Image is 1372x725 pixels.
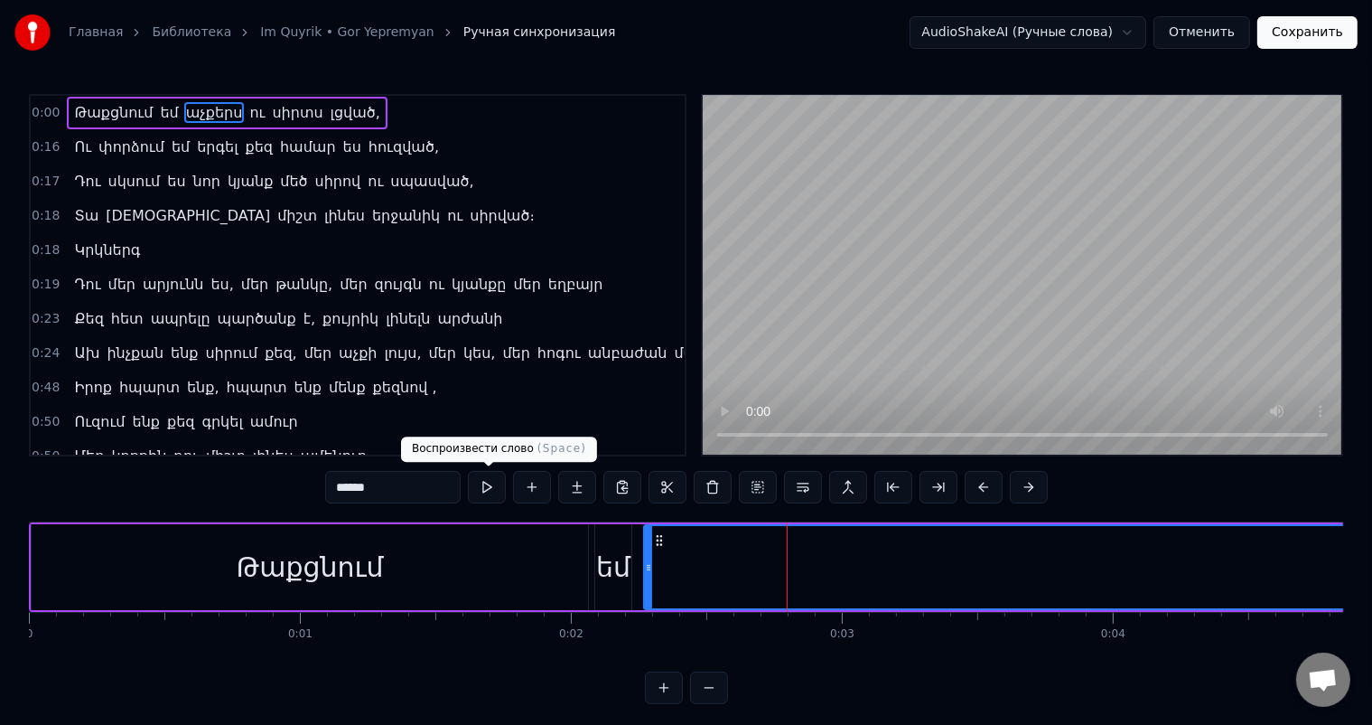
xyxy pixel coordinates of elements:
[191,171,222,192] span: նոր
[32,104,60,122] span: 0:00
[152,24,231,42] a: Библиотека
[72,446,106,466] span: Մեր
[195,137,239,157] span: երգել
[673,343,741,363] span: մասնիկ,
[72,274,102,295] span: Դու
[512,274,543,295] span: մեր
[1257,16,1358,49] button: Сохранить
[463,24,616,42] span: Ручная синхронизация
[299,446,374,466] span: ամենուր։
[216,308,298,329] span: պարծանք
[32,276,60,294] span: 0:19
[239,274,270,295] span: մեր
[248,411,300,432] span: ամուր
[367,137,441,157] span: հուզված,
[327,377,368,398] span: մենք
[288,627,313,642] div: 0:01
[337,343,378,363] span: աչքի
[462,343,498,363] span: կես,
[32,173,60,191] span: 0:17
[72,308,105,329] span: Քեզ
[69,24,123,42] a: Главная
[370,205,442,226] span: երջանիկ
[596,547,630,588] div: եմ
[72,411,126,432] span: Ուզում
[72,343,101,363] span: Ախ
[244,137,275,157] span: քեզ
[278,137,338,157] span: համար
[32,207,60,225] span: 0:18
[172,446,201,466] span: դու
[170,137,191,157] span: եմ
[341,137,363,157] span: ես
[225,377,289,398] span: հպարտ
[72,240,142,260] span: Կրկներգ
[371,377,439,398] span: քեզնով ,
[226,171,275,192] span: կյանք
[165,411,196,432] span: քեզ
[313,171,363,192] span: սիրով
[388,171,475,192] span: սպասված,
[72,205,100,226] span: Տա
[149,308,212,329] span: ապրելը
[260,24,434,42] a: Im Quyrik • Gor Yepremyan
[271,102,325,123] span: սիրտս
[165,171,187,192] span: ես
[559,627,583,642] div: 0:02
[366,171,385,192] span: ու
[32,379,60,397] span: 0:48
[322,205,367,226] span: լինես
[274,274,334,295] span: թանկը,
[200,411,244,432] span: գրկել
[32,138,60,156] span: 0:16
[536,343,583,363] span: հոգու
[104,205,272,226] span: [DEMOGRAPHIC_DATA]
[185,377,221,398] span: ենք,
[72,171,102,192] span: Դու
[184,102,245,123] span: աչքերս
[427,343,458,363] span: մեր
[26,627,33,642] div: 0
[427,274,446,295] span: ու
[109,308,145,329] span: հետ
[251,446,295,466] span: լինես
[1296,653,1350,707] a: Открытый чат
[384,308,432,329] span: լինելն
[32,447,60,466] span: 0:50
[117,377,182,398] span: հպարտ
[72,377,114,398] span: Իրոք
[450,274,509,295] span: կյանքը
[97,137,166,157] span: փորձում
[169,343,200,363] span: ենք
[500,343,531,363] span: մեր
[131,411,162,432] span: ենք
[32,344,60,362] span: 0:24
[302,308,317,329] span: է,
[321,308,380,329] span: քույրիկ
[109,446,168,466] span: կողքին
[158,102,180,123] span: եմ
[247,102,266,123] span: ու
[586,343,669,363] span: անբաժան
[209,274,235,295] span: ես,
[546,274,605,295] span: եղբայր
[32,241,60,259] span: 0:18
[278,171,309,192] span: մեծ
[72,137,93,157] span: Ու
[32,413,60,431] span: 0:50
[69,24,615,42] nav: breadcrumb
[263,343,299,363] span: քեզ,
[329,102,382,123] span: լցված,
[14,14,51,51] img: youka
[204,343,260,363] span: սիրում
[830,627,854,642] div: 0:03
[383,343,424,363] span: լույս,
[72,102,154,123] span: Թաքցնում
[32,310,60,328] span: 0:23
[293,377,323,398] span: ենք
[537,442,586,455] span: ( Space )
[107,171,163,192] span: սկսում
[141,274,205,295] span: արյունն
[401,437,597,462] div: Воспроизвести слово
[303,343,333,363] span: մեր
